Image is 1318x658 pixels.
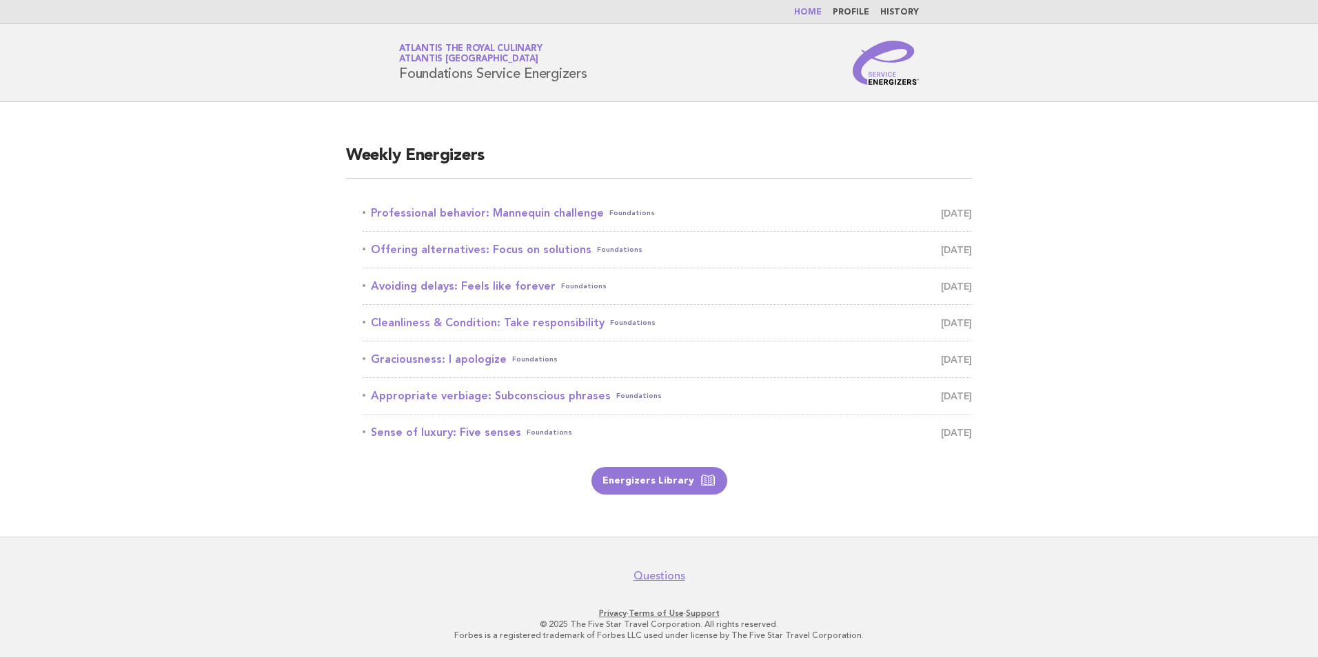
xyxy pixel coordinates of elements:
[616,386,662,406] span: Foundations
[610,313,656,332] span: Foundations
[237,619,1081,630] p: © 2025 The Five Star Travel Corporation. All rights reserved.
[941,386,972,406] span: [DATE]
[561,277,607,296] span: Foundations
[686,608,720,618] a: Support
[941,277,972,296] span: [DATE]
[363,240,972,259] a: Offering alternatives: Focus on solutionsFoundations [DATE]
[853,41,919,85] img: Service Energizers
[363,203,972,223] a: Professional behavior: Mannequin challengeFoundations [DATE]
[346,145,972,179] h2: Weekly Energizers
[941,350,972,369] span: [DATE]
[941,313,972,332] span: [DATE]
[399,45,587,81] h1: Foundations Service Energizers
[363,386,972,406] a: Appropriate verbiage: Subconscious phrasesFoundations [DATE]
[597,240,642,259] span: Foundations
[941,423,972,442] span: [DATE]
[512,350,558,369] span: Foundations
[591,467,727,495] a: Energizers Library
[941,203,972,223] span: [DATE]
[880,8,919,17] a: History
[237,608,1081,619] p: · ·
[527,423,572,442] span: Foundations
[609,203,655,223] span: Foundations
[599,608,627,618] a: Privacy
[363,350,972,369] a: Graciousness: I apologizeFoundations [DATE]
[237,630,1081,641] p: Forbes is a registered trademark of Forbes LLC used under license by The Five Star Travel Corpora...
[633,569,685,583] a: Questions
[399,44,542,63] a: Atlantis the Royal CulinaryAtlantis [GEOGRAPHIC_DATA]
[941,240,972,259] span: [DATE]
[629,608,684,618] a: Terms of Use
[794,8,822,17] a: Home
[363,423,972,442] a: Sense of luxury: Five sensesFoundations [DATE]
[363,277,972,296] a: Avoiding delays: Feels like foreverFoundations [DATE]
[833,8,869,17] a: Profile
[399,55,538,64] span: Atlantis [GEOGRAPHIC_DATA]
[363,313,972,332] a: Cleanliness & Condition: Take responsibilityFoundations [DATE]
